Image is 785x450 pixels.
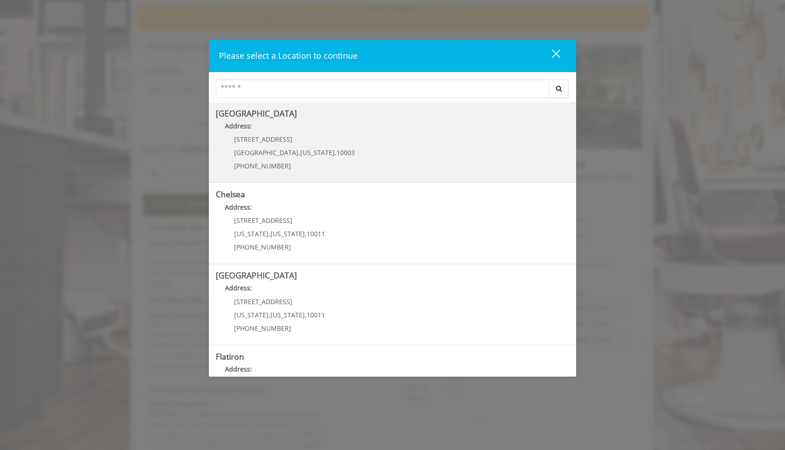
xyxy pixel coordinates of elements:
span: Please select a Location to continue [219,50,358,61]
span: [STREET_ADDRESS] [234,297,292,306]
span: [PHONE_NUMBER] [234,161,291,170]
b: Chelsea [216,189,245,200]
span: [US_STATE] [234,229,269,238]
b: [GEOGRAPHIC_DATA] [216,270,297,281]
b: [GEOGRAPHIC_DATA] [216,108,297,119]
button: close dialog [535,46,566,65]
span: [GEOGRAPHIC_DATA] [234,148,298,157]
b: Address: [225,122,252,130]
b: Address: [225,283,252,292]
b: Address: [225,203,252,211]
span: [PHONE_NUMBER] [234,324,291,333]
span: [STREET_ADDRESS] [234,216,292,225]
span: [US_STATE] [270,311,305,319]
span: [US_STATE] [234,311,269,319]
div: close dialog [541,49,560,62]
span: [US_STATE] [270,229,305,238]
span: , [305,229,307,238]
span: , [298,148,300,157]
span: , [269,311,270,319]
span: [PHONE_NUMBER] [234,243,291,251]
i: Search button [554,85,564,92]
b: Flatiron [216,351,244,362]
span: , [335,148,336,157]
span: 10011 [307,229,325,238]
span: 10003 [336,148,355,157]
div: Center Select [216,79,569,102]
b: Address: [225,365,252,373]
span: , [305,311,307,319]
span: , [269,229,270,238]
span: 10011 [307,311,325,319]
span: [US_STATE] [300,148,335,157]
span: [STREET_ADDRESS] [234,135,292,144]
input: Search Center [216,79,549,98]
